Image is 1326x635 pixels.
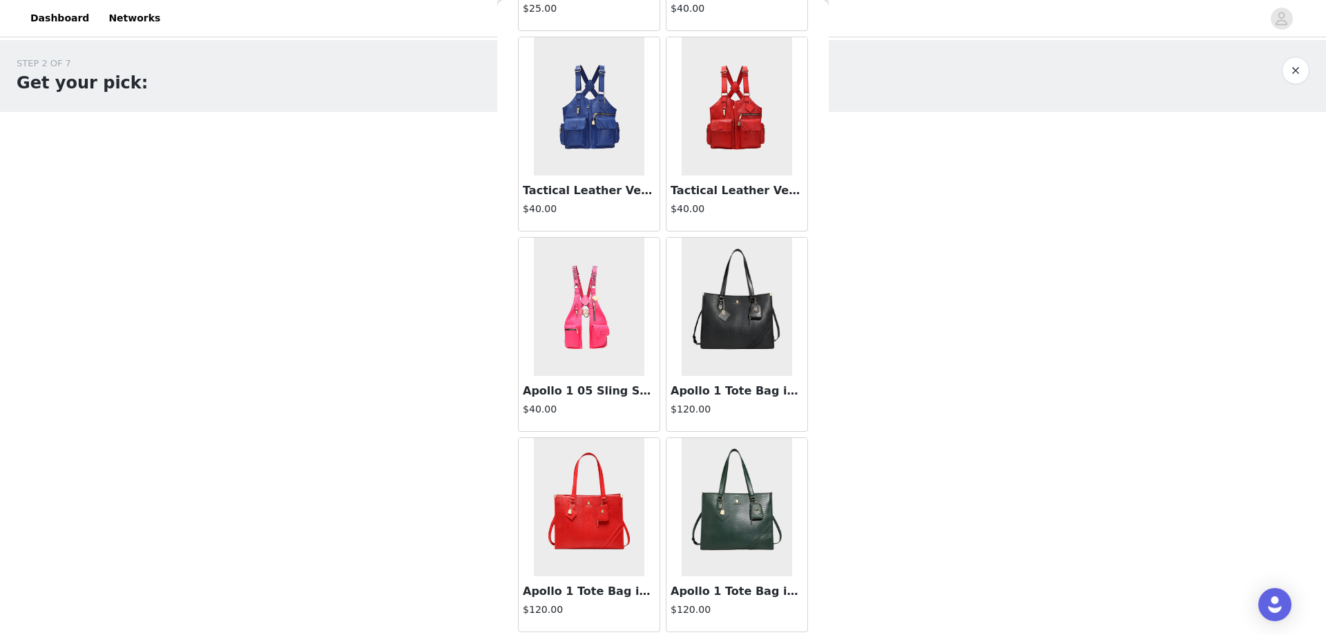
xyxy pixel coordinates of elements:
h3: Apollo 1 Tote Bag in Red [523,583,655,600]
h4: $120.00 [671,402,803,417]
img: Apollo 1 Tote Bag in Emerald [682,438,792,576]
a: Dashboard [22,3,97,34]
h4: $25.00 [523,1,655,16]
div: Open Intercom Messenger [1258,588,1291,621]
img: Tactical Leather Vest in Red [682,37,792,176]
div: avatar [1275,8,1288,30]
a: Networks [100,3,169,34]
h4: $40.00 [523,402,655,417]
h4: $40.00 [671,202,803,216]
h4: $120.00 [671,603,803,617]
h4: $40.00 [523,202,655,216]
img: Tactical Leather Vest in Royal Blue [534,37,644,176]
h4: $120.00 [523,603,655,617]
h3: Tactical Leather Vest in Red [671,182,803,199]
h3: Tactical Leather Vest in Royal Blue [523,182,655,199]
img: Apollo 1 Tote Bag in Black [682,238,792,376]
img: Apollo 1 Tote Bag in Red [534,438,644,576]
h1: Get your pick: [17,70,148,95]
h3: Apollo 1 Tote Bag in Black [671,383,803,399]
div: STEP 2 OF 7 [17,57,148,70]
h4: $40.00 [671,1,803,16]
h3: Apollo 1 Tote Bag in Emerald [671,583,803,600]
img: Apollo 1 05 Sling Shot in Neon Pink [534,238,644,376]
h3: Apollo 1 05 Sling Shot in Neon Pink [523,383,655,399]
